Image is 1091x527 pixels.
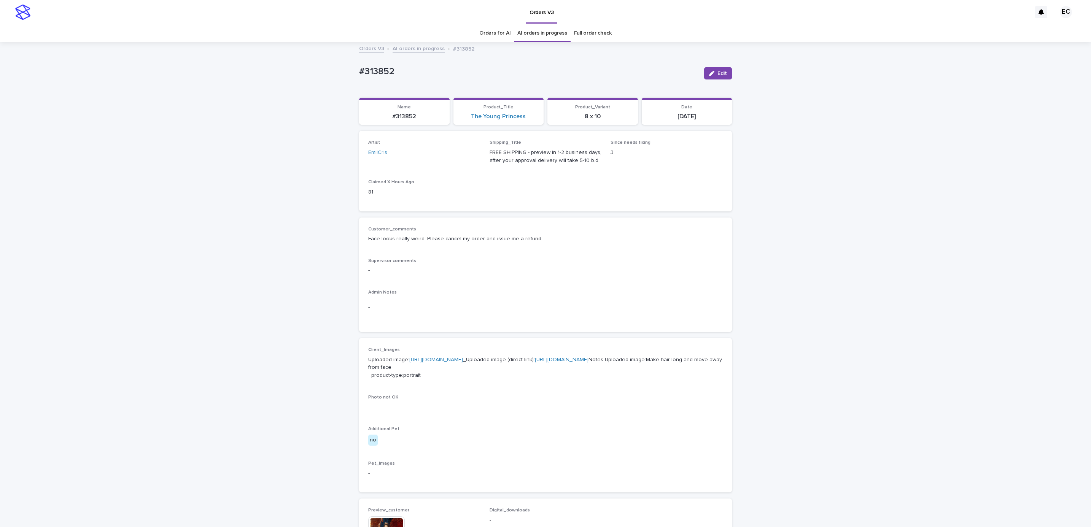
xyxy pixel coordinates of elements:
p: Uploaded image: _Uploaded image (direct link): Notes Uploaded image:Make hair long and move away ... [368,356,723,379]
span: Edit [717,71,727,76]
p: FREE SHIPPING - preview in 1-2 business days, after your approval delivery will take 5-10 b.d. [490,149,602,165]
span: Product_Variant [575,105,610,110]
span: Preview_customer [368,508,409,513]
span: Since needs fixing [611,140,650,145]
span: Pet_Images [368,461,395,466]
p: - [368,267,723,275]
p: [DATE] [646,113,728,120]
a: [URL][DOMAIN_NAME] [409,357,463,362]
p: #313852 [453,44,474,52]
a: The Young Princess [471,113,526,120]
span: Additional Pet [368,427,399,431]
img: stacker-logo-s-only.png [15,5,30,20]
a: EmilCris [368,149,387,157]
span: Customer_comments [368,227,416,232]
div: EC [1060,6,1072,18]
a: [URL][DOMAIN_NAME] [535,357,588,362]
a: Full order check [574,24,612,42]
p: #313852 [359,66,698,77]
p: 3 [611,149,723,157]
span: Name [398,105,411,110]
span: Photo not OK [368,395,398,400]
span: Date [681,105,692,110]
button: Edit [704,67,732,79]
span: Artist [368,140,380,145]
p: #313852 [364,113,445,120]
p: 8 x 10 [552,113,633,120]
div: no [368,435,378,446]
span: Client_Images [368,348,400,352]
p: Face looks really weird. Please cancel my order and issue me a refund. [368,235,723,243]
p: - [368,303,723,311]
p: - [368,470,723,478]
p: - [490,516,602,524]
span: Claimed X Hours Ago [368,180,414,184]
p: 81 [368,188,480,196]
span: Digital_downloads [490,508,530,513]
a: AI orders in progress [393,44,445,52]
span: Admin Notes [368,290,397,295]
span: Shipping_Title [490,140,521,145]
span: Product_Title [483,105,514,110]
a: Orders V3 [359,44,384,52]
p: - [368,403,723,411]
a: Orders for AI [479,24,511,42]
span: Supervisor comments [368,259,416,263]
a: AI orders in progress [517,24,567,42]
